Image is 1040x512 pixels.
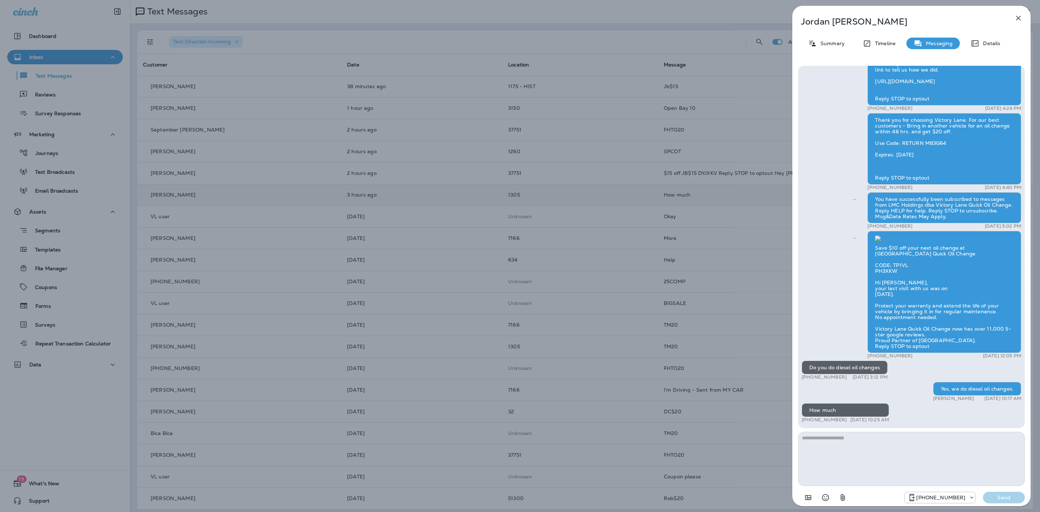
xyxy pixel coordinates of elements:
[853,234,857,241] span: Sent
[871,40,896,46] p: Timeline
[817,40,845,46] p: Summary
[985,223,1021,229] p: [DATE] 5:02 PM
[875,236,881,241] img: twilio-download
[979,40,1000,46] p: Details
[850,417,889,423] p: [DATE] 10:25 AM
[985,185,1021,190] p: [DATE] 4:40 PM
[916,495,965,500] p: [PHONE_NUMBER]
[985,106,1021,111] p: [DATE] 4:24 PM
[802,361,888,374] div: Do you do diesel oil changes
[933,382,1021,396] div: Yes, we do diesel oil changes.
[922,40,953,46] p: Messaging
[801,490,815,505] button: Add in a premade template
[853,195,857,202] span: Sent
[801,17,998,27] p: Jordan [PERSON_NAME]
[867,192,1021,223] div: You have successfully been subscribed to messages from LMC Holdings dba Victory Lane Quick Oil Ch...
[818,490,833,505] button: Select an emoji
[867,185,913,190] p: [PHONE_NUMBER]
[802,403,889,417] div: How much
[867,113,1021,185] div: Thank you for choosing Victory Lane: For our best customers - Bring in another vehicle for an oil...
[983,353,1021,359] p: [DATE] 12:05 PM
[867,106,913,111] p: [PHONE_NUMBER]
[867,223,913,229] p: [PHONE_NUMBER]
[933,396,974,401] p: [PERSON_NAME]
[867,353,913,359] p: [PHONE_NUMBER]
[853,374,888,380] p: [DATE] 3:12 PM
[905,493,975,502] div: +1 (734) 808-3643
[984,396,1021,401] p: [DATE] 10:17 AM
[802,417,847,423] p: [PHONE_NUMBER]
[802,374,847,380] p: [PHONE_NUMBER]
[867,51,1021,106] div: Thank you for choosing Victory Lane Quick Oil Change! We take pride in our customer service. Plea...
[867,231,1021,353] div: Save $10 off your next oil change at [GEOGRAPHIC_DATA] Quick Oil Change CODE: TP1VL PH3XKW Hi [PE...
